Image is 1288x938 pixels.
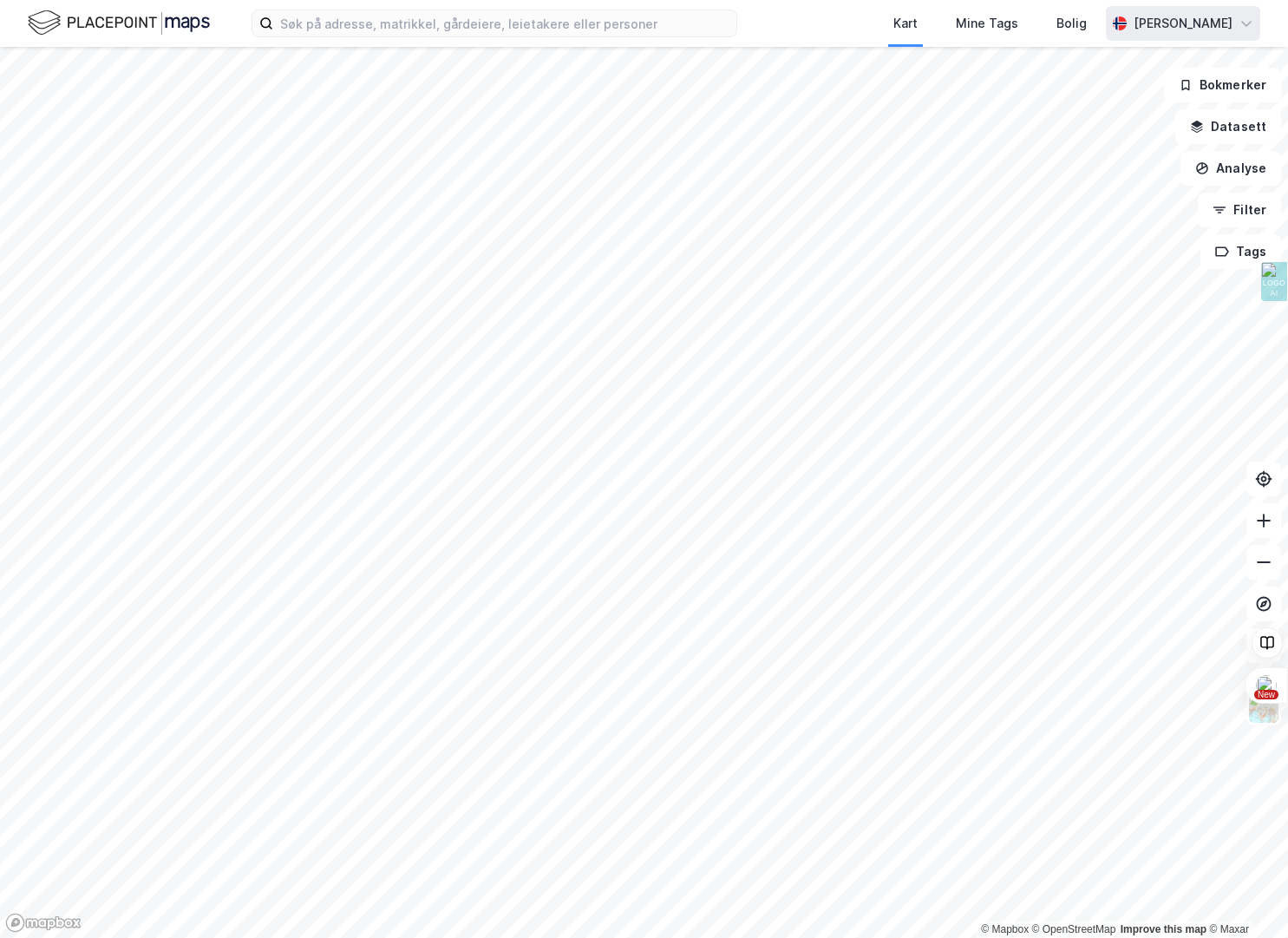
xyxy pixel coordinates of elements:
[1180,151,1281,186] button: Analyse
[5,913,82,933] a: Mapbox homepage
[1201,855,1288,938] iframe: Chat Widget
[1198,193,1281,227] button: Filter
[981,923,1029,935] a: Mapbox
[1121,923,1206,935] a: Improve this map
[1032,923,1116,935] a: OpenStreetMap
[1175,109,1281,144] button: Datasett
[28,8,210,38] img: logo.f888ab2527a4732fd821a326f86c7f29.svg
[1056,13,1087,34] div: Bolig
[1200,234,1281,269] button: Tags
[893,13,918,34] div: Kart
[1164,68,1281,102] button: Bokmerker
[956,13,1018,34] div: Mine Tags
[1134,13,1232,34] div: [PERSON_NAME]
[273,10,736,36] input: Søk på adresse, matrikkel, gårdeiere, leietakere eller personer
[1201,855,1288,938] div: Kontrollprogram for chat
